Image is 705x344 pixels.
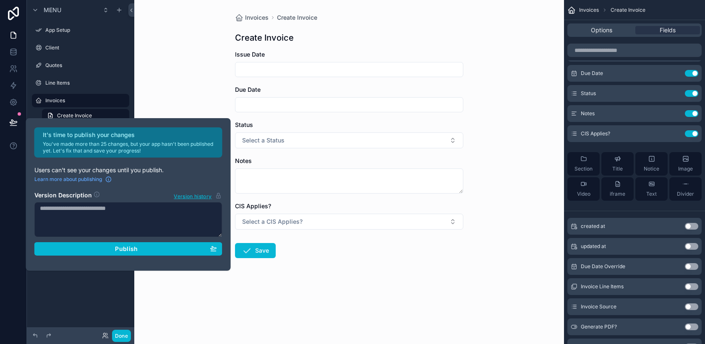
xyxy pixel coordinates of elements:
span: Due Date [581,70,603,77]
span: Divider [677,191,694,197]
a: Invoices [32,94,129,107]
label: Line Items [45,80,128,86]
span: Issue Date [235,51,265,58]
button: Image [669,152,702,176]
a: Invoices [235,13,269,22]
button: Notice [635,152,668,176]
span: Generate PDF? [581,323,617,330]
span: Select a Status [242,136,285,145]
button: Done [112,330,131,342]
span: Options [591,26,612,34]
label: Client [45,44,128,51]
p: You've made more than 25 changes, but your app hasn't been published yet. Let's fix that and save... [43,141,217,154]
span: CIS Applies? [581,130,610,137]
button: Video [567,177,600,201]
span: Publish [115,245,138,253]
span: Invoices [245,13,269,22]
button: Text [635,177,668,201]
a: Create Invoice [277,13,317,22]
a: Learn more about publishing [34,176,112,183]
span: Notice [644,166,659,172]
span: Text [646,191,657,197]
h1: Create Invoice [235,32,294,44]
button: Select Button [235,132,463,148]
span: Fields [660,26,676,34]
p: Users can't see your changes until you publish. [34,166,222,174]
span: Status [581,90,596,97]
span: Create Invoice [611,7,645,13]
a: Quotes [32,59,129,72]
span: Due Date [235,86,261,93]
a: Create Invoice [42,109,129,122]
span: Title [612,166,623,172]
span: Select a CIS Applies? [242,217,303,226]
span: Create Invoice [57,112,92,119]
span: Learn more about publishing [34,176,102,183]
h2: Version Description [34,191,92,200]
button: Select Button [235,214,463,230]
span: Notes [581,110,595,117]
span: Invoice Line Items [581,283,624,290]
button: Divider [669,177,702,201]
span: Due Date Override [581,263,625,270]
span: Status [235,121,253,128]
button: Version history [173,191,222,200]
span: updated at [581,243,606,250]
span: Invoices [579,7,599,13]
span: Version history [174,191,211,200]
span: iframe [610,191,625,197]
button: iframe [601,177,634,201]
button: Save [235,243,276,258]
label: Invoices [45,97,124,104]
span: created at [581,223,605,230]
span: Video [577,191,590,197]
label: Quotes [45,62,128,69]
span: Menu [44,6,61,14]
button: Section [567,152,600,176]
a: Client [32,41,129,54]
span: Section [574,166,593,172]
a: Line Items [32,76,129,90]
span: Invoice Source [581,303,616,310]
span: Image [678,166,693,172]
h2: It's time to publish your changes [43,131,217,139]
button: Publish [34,242,222,256]
span: CIS Applies? [235,202,271,210]
a: App Setup [32,23,129,37]
label: App Setup [45,27,128,34]
span: Notes [235,157,252,164]
button: Title [601,152,634,176]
